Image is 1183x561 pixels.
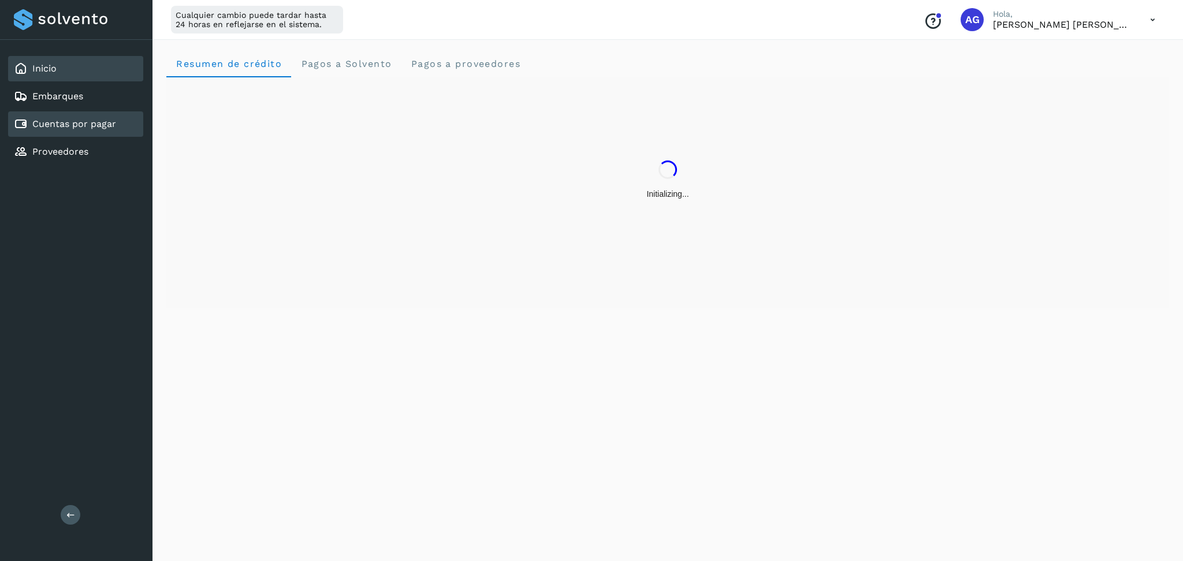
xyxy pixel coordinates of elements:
[300,58,392,69] span: Pagos a Solvento
[32,118,116,129] a: Cuentas por pagar
[410,58,520,69] span: Pagos a proveedores
[32,63,57,74] a: Inicio
[32,146,88,157] a: Proveedores
[993,9,1132,19] p: Hola,
[32,91,83,102] a: Embarques
[171,6,343,33] div: Cualquier cambio puede tardar hasta 24 horas en reflejarse en el sistema.
[176,58,282,69] span: Resumen de crédito
[8,139,143,164] div: Proveedores
[993,19,1132,30] p: Abigail Gonzalez Leon
[8,111,143,137] div: Cuentas por pagar
[8,84,143,109] div: Embarques
[8,56,143,81] div: Inicio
